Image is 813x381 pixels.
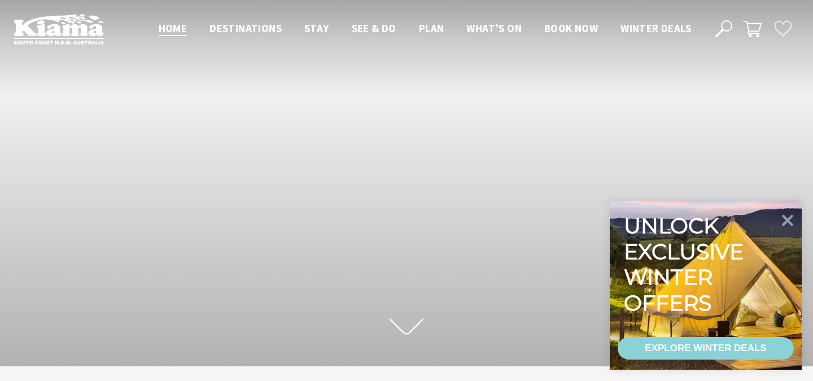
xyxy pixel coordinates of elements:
span: Stay [304,21,329,35]
span: Destinations [209,21,282,35]
span: See & Do [352,21,396,35]
span: What’s On [466,21,522,35]
a: EXPLORE WINTER DEALS [618,337,794,360]
span: Plan [419,21,444,35]
div: EXPLORE WINTER DEALS [645,337,766,360]
nav: Main Menu [147,20,702,38]
span: Winter Deals [620,21,691,35]
span: Book now [544,21,598,35]
div: Unlock exclusive winter offers [624,213,749,316]
span: Home [159,21,187,35]
img: Kiama Logo [14,14,104,45]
